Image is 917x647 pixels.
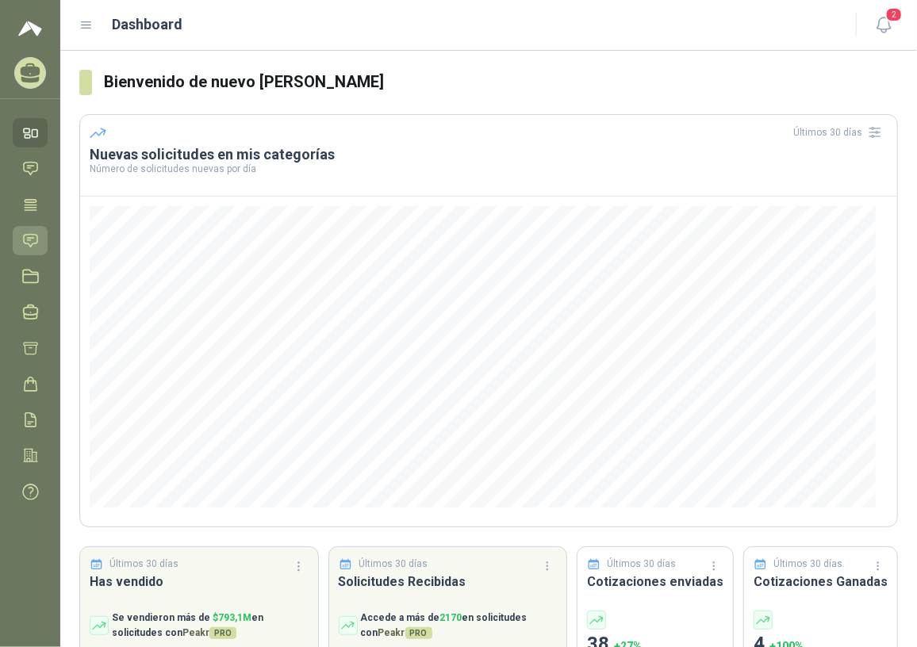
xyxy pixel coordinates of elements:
[90,164,888,174] p: Número de solicitudes nuevas por día
[213,612,251,623] span: $ 793,1M
[608,557,677,572] p: Últimos 30 días
[587,572,723,591] h3: Cotizaciones enviadas
[90,572,309,591] h3: Has vendido
[440,612,462,623] span: 2170
[793,120,888,145] div: Últimos 30 días
[405,627,432,639] span: PRO
[754,572,888,591] h3: Cotizaciones Ganadas
[378,627,432,638] span: Peakr
[113,13,183,36] h1: Dashboard
[869,11,898,40] button: 2
[885,7,903,22] span: 2
[110,557,179,572] p: Últimos 30 días
[361,611,558,641] p: Accede a más de en solicitudes con
[209,627,236,639] span: PRO
[339,572,558,591] h3: Solicitudes Recibidas
[182,627,236,638] span: Peakr
[774,557,843,572] p: Últimos 30 días
[105,70,898,94] h3: Bienvenido de nuevo [PERSON_NAME]
[359,557,428,572] p: Últimos 30 días
[112,611,309,641] p: Se vendieron más de en solicitudes con
[18,19,42,38] img: Logo peakr
[90,145,888,164] h3: Nuevas solicitudes en mis categorías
